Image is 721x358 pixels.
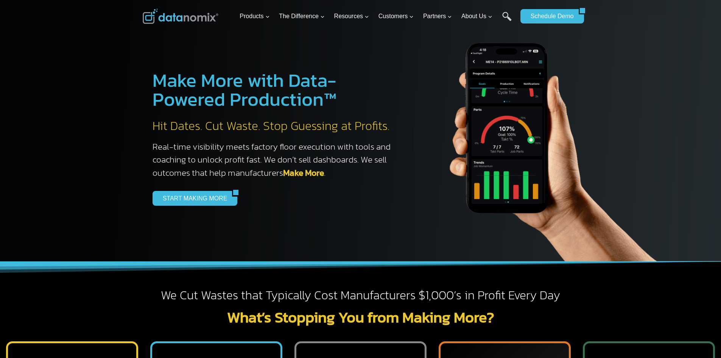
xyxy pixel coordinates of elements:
[237,4,517,29] nav: Primary Navigation
[240,11,269,21] span: Products
[153,191,232,205] a: START MAKING MORE
[520,9,579,23] a: Schedule Demo
[378,11,414,21] span: Customers
[153,118,399,134] h2: Hit Dates. Cut Waste. Stop Guessing at Profits.
[170,31,204,38] span: Phone number
[461,11,492,21] span: About Us
[279,11,325,21] span: The Difference
[153,71,399,109] h1: Make More with Data-Powered Production™
[143,9,218,24] img: Datanomix
[103,169,128,174] a: Privacy Policy
[153,140,399,180] h3: Real-time visibility meets factory floor execution with tools and coaching to unlock profit fast....
[502,12,512,29] a: Search
[85,169,96,174] a: Terms
[414,15,679,261] img: The Datanoix Mobile App available on Android and iOS Devices
[334,11,369,21] span: Resources
[143,288,579,303] h2: We Cut Wastes that Typically Cost Manufacturers $1,000’s in Profit Every Day
[423,11,452,21] span: Partners
[4,224,125,354] iframe: Popup CTA
[143,310,579,325] h2: What’s Stopping You from Making More?
[170,94,199,100] span: State/Region
[283,166,324,179] a: Make More
[170,0,195,7] span: Last Name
